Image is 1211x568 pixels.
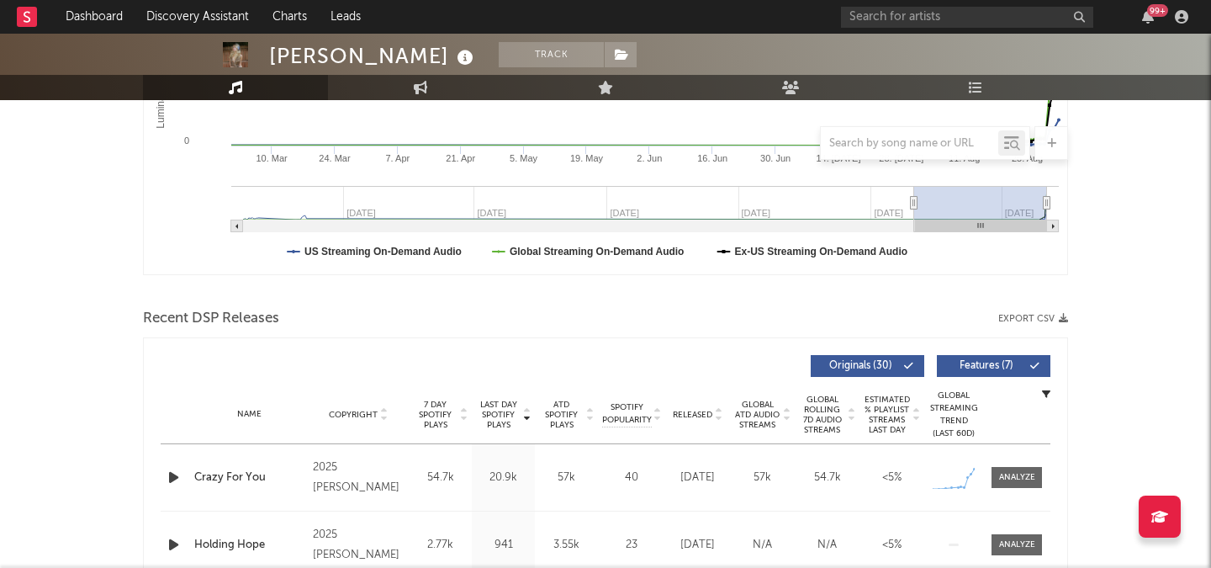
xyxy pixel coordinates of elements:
[602,401,652,427] span: Spotify Popularity
[476,470,531,486] div: 20.9k
[937,355,1050,377] button: Features(7)
[799,470,855,486] div: 54.7k
[476,400,521,430] span: Last Day Spotify Plays
[1142,10,1154,24] button: 99+
[539,400,584,430] span: ATD Spotify Plays
[313,458,405,498] div: 2025 [PERSON_NAME]
[841,7,1093,28] input: Search for artists
[811,355,924,377] button: Originals(30)
[734,470,791,486] div: 57k
[1147,4,1168,17] div: 99 +
[735,246,908,257] text: Ex-US Streaming On-Demand Audio
[602,470,661,486] div: 40
[864,395,910,435] span: Estimated % Playlist Streams Last Day
[194,537,304,554] a: Holding Hope
[499,42,604,67] button: Track
[673,410,712,420] span: Released
[269,42,478,70] div: [PERSON_NAME]
[864,470,920,486] div: <5%
[143,309,279,329] span: Recent DSP Releases
[669,470,726,486] div: [DATE]
[539,470,594,486] div: 57k
[510,246,685,257] text: Global Streaming On-Demand Audio
[998,314,1068,324] button: Export CSV
[539,537,594,554] div: 3.55k
[329,410,378,420] span: Copyright
[799,395,845,435] span: Global Rolling 7D Audio Streams
[864,537,920,554] div: <5%
[948,361,1025,371] span: Features ( 7 )
[734,400,780,430] span: Global ATD Audio Streams
[602,537,661,554] div: 23
[413,400,457,430] span: 7 Day Spotify Plays
[413,470,468,486] div: 54.7k
[413,537,468,554] div: 2.77k
[799,537,855,554] div: N/A
[734,537,791,554] div: N/A
[822,361,899,371] span: Originals ( 30 )
[928,390,979,440] div: Global Streaming Trend (Last 60D)
[304,246,462,257] text: US Streaming On-Demand Audio
[194,408,304,421] div: Name
[194,470,304,486] a: Crazy For You
[313,525,405,565] div: 2025 [PERSON_NAME]
[476,537,531,554] div: 941
[669,537,726,554] div: [DATE]
[821,137,998,151] input: Search by song name or URL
